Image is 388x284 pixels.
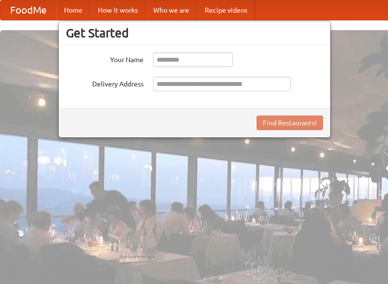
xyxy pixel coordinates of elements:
a: How it works [90,0,145,20]
button: Find Restaurants! [257,116,323,130]
label: Your Name [66,52,144,65]
label: Delivery Address [66,77,144,89]
a: FoodMe [0,0,56,20]
a: Home [56,0,90,20]
a: Recipe videos [197,0,255,20]
h3: Get Started [66,26,323,40]
a: Who we are [145,0,197,20]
